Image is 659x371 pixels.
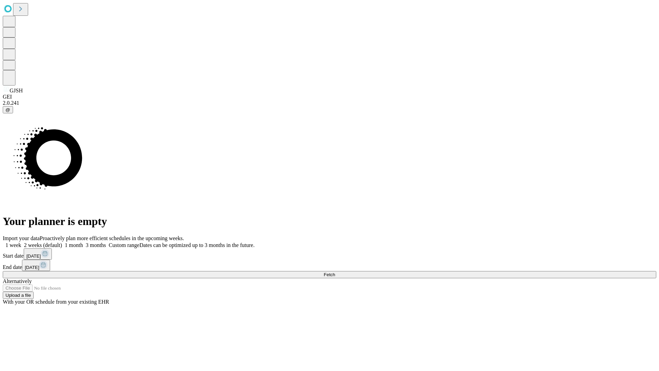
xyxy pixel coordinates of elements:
span: Custom range [109,242,139,248]
h1: Your planner is empty [3,215,656,228]
span: 3 months [86,242,106,248]
span: @ [5,107,10,112]
button: [DATE] [24,248,52,260]
span: 2 weeks (default) [24,242,62,248]
span: GJSH [10,88,23,93]
div: 2.0.241 [3,100,656,106]
div: Start date [3,248,656,260]
span: 1 week [5,242,21,248]
span: Alternatively [3,278,32,284]
span: With your OR schedule from your existing EHR [3,299,109,305]
span: [DATE] [26,254,41,259]
div: GEI [3,94,656,100]
span: Import your data [3,235,40,241]
span: Fetch [324,272,335,277]
span: Dates can be optimized up to 3 months in the future. [139,242,254,248]
button: @ [3,106,13,113]
span: 1 month [65,242,83,248]
span: [DATE] [25,265,39,270]
span: Proactively plan more efficient schedules in the upcoming weeks. [40,235,184,241]
button: [DATE] [22,260,50,271]
button: Fetch [3,271,656,278]
button: Upload a file [3,292,34,299]
div: End date [3,260,656,271]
